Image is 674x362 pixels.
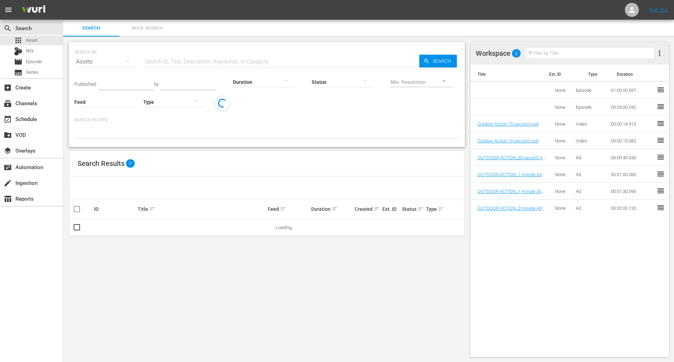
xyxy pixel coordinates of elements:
[374,206,380,212] span: sort
[78,159,125,168] span: Search Results
[572,115,606,132] td: Video
[268,205,309,213] div: Feed
[402,205,424,213] div: Status
[138,205,266,213] div: Title
[14,68,22,77] span: Series
[419,55,457,67] button: Search
[4,6,13,14] span: menu
[551,200,572,216] td: None
[656,102,665,111] span: reorder
[656,136,665,145] span: reorder
[478,206,545,216] a: OUTDOOR ACTION_2 minute Ad Slate
[4,195,12,203] span: Reports
[478,172,545,182] a: OUTDOOR ACTION_1 minute Ad Slate
[14,36,22,45] span: Asset
[656,153,665,161] span: reorder
[280,206,286,212] span: sort
[607,149,669,166] td: 00:00:30.030
[4,99,12,108] span: Channels
[478,121,539,127] a: Outdoor Action 15 second spot
[14,58,22,66] span: Episode
[607,99,669,115] td: 00:03:00.042
[154,81,159,87] span: to
[551,166,572,183] td: None
[438,206,444,212] span: sort
[382,206,400,212] div: Ext. ID
[4,24,12,33] span: Search
[4,115,12,123] span: Schedule
[572,183,606,200] td: Ad
[607,200,669,216] td: 00:02:00.120
[14,47,22,55] div: Bits
[74,81,97,87] span: Published:
[311,205,353,213] div: Duration
[149,206,155,212] span: sort
[94,206,135,212] div: ID
[430,55,457,67] span: Search
[478,189,544,199] a: OUTDOOR ACTION_1 minute 30 seconds Ad Slate
[26,58,42,65] span: Episode
[607,82,669,99] td: 01:00:00.097
[512,51,521,56] span: 8
[656,203,665,212] span: reorder
[276,225,295,230] span: Loading...
[545,65,584,84] th: Ext. ID
[649,7,667,13] a: Sign Out
[17,2,51,18] img: ans4CAIJ8jUAAAAAAAAAAAAAAAAAAAAAAAAgQb4GAAAAAAAAAAAAAAAAAAAAAAAAJMjXAAAAAAAAAAAAAAAAAAAAAAAAgAT5G...
[551,99,572,115] td: None
[613,65,669,84] th: Duration
[656,119,665,128] span: reorder
[656,187,665,195] span: reorder
[26,69,39,76] span: Series
[607,132,669,149] td: 00:00:15.082
[26,47,34,54] span: Bits
[551,149,572,166] td: None
[551,183,572,200] td: None
[607,183,669,200] td: 00:01:30.090
[4,179,12,187] span: Ingestion
[4,131,12,139] span: VOD
[551,115,572,132] td: None
[572,166,606,183] td: Ad
[656,86,665,94] span: reorder
[4,83,12,92] span: Create
[4,147,12,155] span: Overlays
[551,82,572,99] td: None
[471,65,545,84] th: Title
[74,117,459,123] p: Search Filters:
[656,170,665,178] span: reorder
[607,115,669,132] td: 00:00:14.915
[572,200,606,216] td: Ad
[476,49,510,58] h4: Workspace
[572,149,606,166] td: Ad
[126,159,135,168] span: 0
[124,24,171,32] span: Bulk Search
[655,49,664,58] span: more_vert
[4,163,12,172] span: Automation
[426,205,440,213] div: Type
[607,166,669,183] td: 00:01:00.060
[418,206,424,212] span: sort
[478,138,539,143] a: Outdoor Action 15 second spot
[74,52,136,72] div: Assets
[355,205,380,213] div: Created
[572,82,606,99] td: Episode
[584,65,613,84] th: Type
[551,132,572,149] td: None
[655,45,664,62] button: more_vert
[478,155,545,166] a: OUTDOOR ACTION_30 second Ad Slate
[26,37,38,44] span: Asset
[572,99,606,115] td: Episode
[67,24,115,32] span: Search
[572,132,606,149] td: Video
[332,206,338,212] span: sort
